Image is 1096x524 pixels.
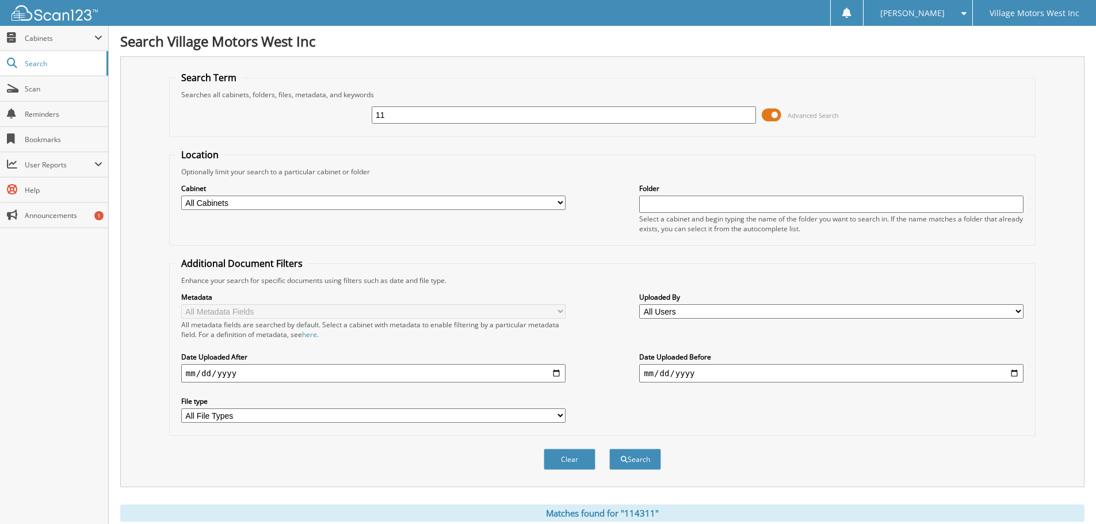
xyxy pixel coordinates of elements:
label: Date Uploaded After [181,352,566,362]
div: Searches all cabinets, folders, files, metadata, and keywords [175,90,1029,100]
label: Uploaded By [639,292,1024,302]
div: Optionally limit your search to a particular cabinet or folder [175,167,1029,177]
legend: Search Term [175,71,242,84]
div: Matches found for "114311" [120,504,1084,522]
iframe: Chat Widget [1038,469,1096,524]
legend: Location [175,148,224,161]
a: here [302,330,317,339]
label: File type [181,396,566,406]
label: Cabinet [181,183,566,193]
span: Search [25,59,101,68]
span: Cabinets [25,33,94,43]
label: Metadata [181,292,566,302]
img: scan123-logo-white.svg [12,5,98,21]
span: Village Motors West Inc [990,10,1079,17]
span: Announcements [25,211,102,220]
div: Select a cabinet and begin typing the name of the folder you want to search in. If the name match... [639,214,1024,234]
label: Folder [639,183,1024,193]
button: Search [609,449,661,470]
span: Reminders [25,109,102,119]
legend: Additional Document Filters [175,257,308,270]
span: Bookmarks [25,135,102,144]
div: Enhance your search for specific documents using filters such as date and file type. [175,276,1029,285]
span: Advanced Search [788,111,839,120]
div: All metadata fields are searched by default. Select a cabinet with metadata to enable filtering b... [181,320,566,339]
input: start [181,364,566,383]
span: [PERSON_NAME] [880,10,945,17]
label: Date Uploaded Before [639,352,1024,362]
input: end [639,364,1024,383]
span: Help [25,185,102,195]
button: Clear [544,449,595,470]
span: User Reports [25,160,94,170]
span: Scan [25,84,102,94]
h1: Search Village Motors West Inc [120,32,1084,51]
div: 1 [94,211,104,220]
